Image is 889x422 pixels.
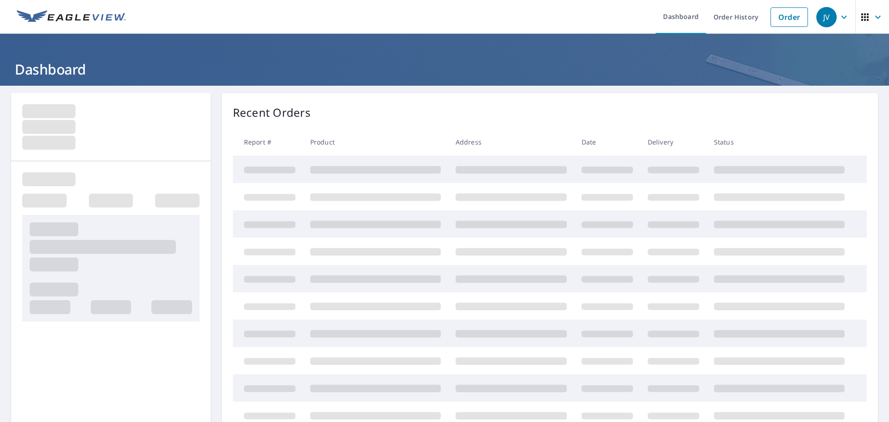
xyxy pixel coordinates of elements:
[816,7,837,27] div: JV
[233,104,311,121] p: Recent Orders
[448,128,574,156] th: Address
[233,128,303,156] th: Report #
[770,7,808,27] a: Order
[11,60,878,79] h1: Dashboard
[640,128,707,156] th: Delivery
[17,10,126,24] img: EV Logo
[574,128,640,156] th: Date
[707,128,852,156] th: Status
[303,128,448,156] th: Product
